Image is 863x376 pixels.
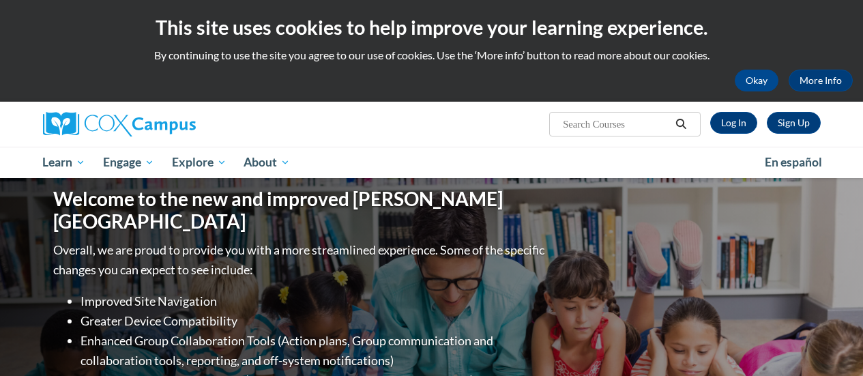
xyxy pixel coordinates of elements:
p: Overall, we are proud to provide you with a more streamlined experience. Some of the specific cha... [53,240,548,280]
span: Engage [103,154,154,171]
span: Explore [172,154,226,171]
a: Log In [710,112,757,134]
li: Improved Site Navigation [81,291,548,311]
button: Okay [735,70,778,91]
span: En español [765,155,822,169]
iframe: Button to launch messaging window [808,321,852,365]
h1: Welcome to the new and improved [PERSON_NAME][GEOGRAPHIC_DATA] [53,188,548,233]
h2: This site uses cookies to help improve your learning experience. [10,14,853,41]
a: En español [756,148,831,177]
li: Greater Device Compatibility [81,311,548,331]
span: Learn [42,154,85,171]
a: Engage [94,147,163,178]
button: Search [671,116,691,132]
a: More Info [789,70,853,91]
span: About [244,154,290,171]
input: Search Courses [561,116,671,132]
a: Explore [163,147,235,178]
img: Cox Campus [43,112,196,136]
a: Learn [34,147,95,178]
p: By continuing to use the site you agree to our use of cookies. Use the ‘More info’ button to read... [10,48,853,63]
a: Register [767,112,821,134]
div: Main menu [33,147,831,178]
a: About [235,147,299,178]
li: Enhanced Group Collaboration Tools (Action plans, Group communication and collaboration tools, re... [81,331,548,371]
a: Cox Campus [43,112,289,136]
